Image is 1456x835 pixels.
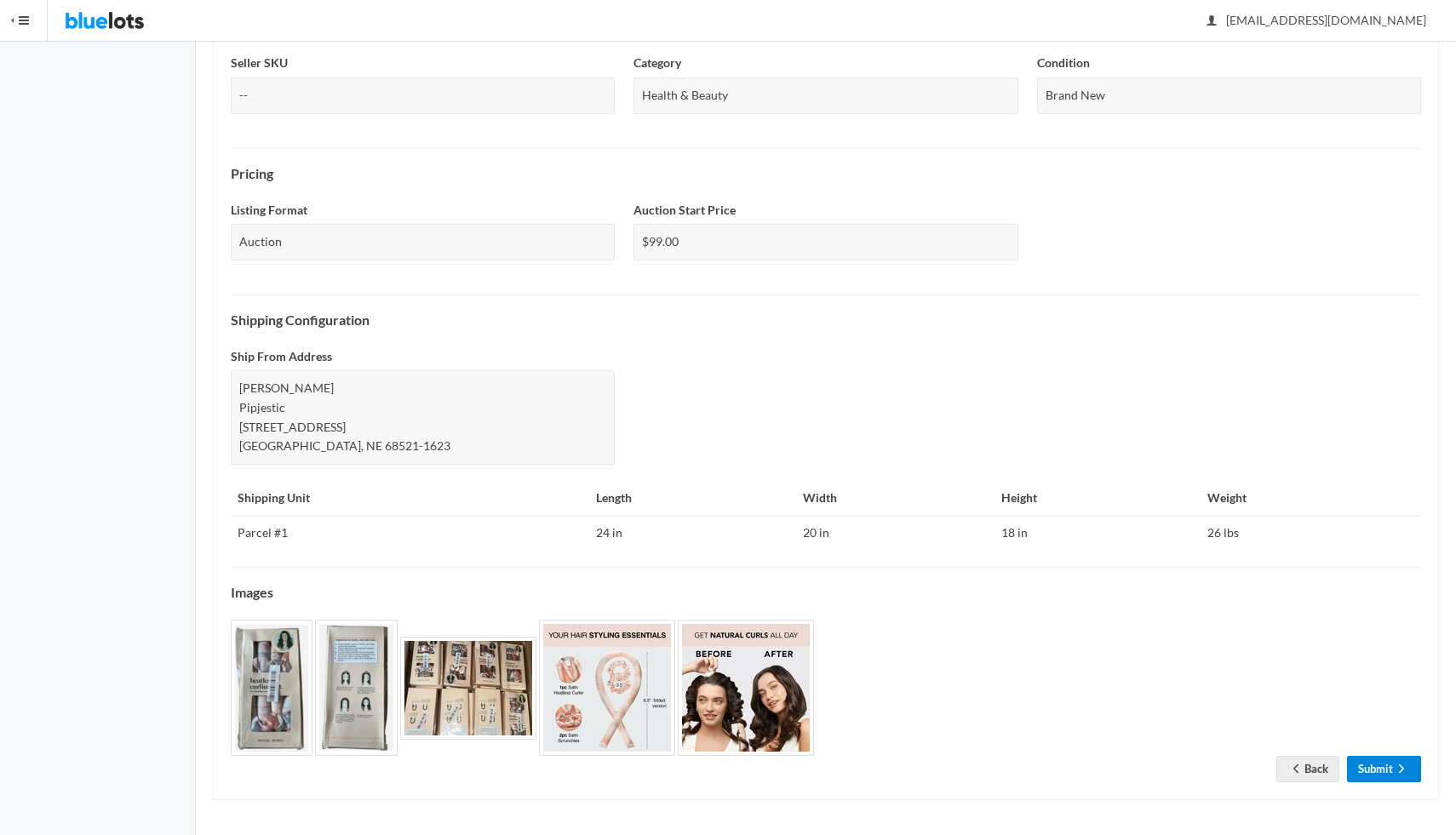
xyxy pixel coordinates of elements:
span: [EMAIL_ADDRESS][DOMAIN_NAME] [1207,13,1426,27]
a: Submitarrow forward [1347,756,1421,782]
img: d9d1a9eb-f377-4711-bf20-f6f6effba2fc-1737496729.jpg [539,620,675,756]
th: Height [995,482,1201,516]
h4: Shipping Configuration [231,312,1421,328]
label: Seller SKU [231,54,288,73]
th: Weight [1201,482,1421,516]
h4: Images [231,585,1421,600]
td: 24 in [589,516,795,550]
td: Parcel #1 [231,516,589,550]
label: Listing Format [231,201,307,220]
td: 26 lbs [1201,516,1421,550]
div: -- [231,77,615,114]
ion-icon: person [1203,14,1220,30]
label: Ship From Address [231,347,332,367]
img: cd644518-1b9f-48ce-882e-5f02c9575c50-1737496728.png [231,620,312,756]
ion-icon: arrow forward [1393,762,1410,778]
a: arrow backBack [1276,756,1339,782]
th: Length [589,482,795,516]
td: 18 in [995,516,1201,550]
th: Width [796,482,995,516]
label: Auction Start Price [633,201,736,220]
label: Condition [1037,54,1090,73]
th: Shipping Unit [231,482,589,516]
img: 88965af0-eaf9-47ce-9a27-3aeaf16e18d9-1737496729.jpg [400,637,536,740]
div: Brand New [1037,77,1421,114]
h4: Pricing [231,166,1421,181]
td: 20 in [796,516,995,550]
img: 78aab3f7-6089-4b46-8ca0-35fa82f8b8f6-1737496728.png [315,620,398,756]
div: Auction [231,224,615,260]
ion-icon: arrow back [1287,762,1304,778]
img: 3fb70afa-3c09-4f77-a6b0-f70e4ceb798f-1737496730.jpg [678,620,814,756]
div: [PERSON_NAME] Pipjestic [STREET_ADDRESS] [GEOGRAPHIC_DATA], NE 68521-1623 [231,370,615,464]
div: Health & Beauty [633,77,1017,114]
label: Category [633,54,681,73]
div: $99.00 [633,224,1017,260]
